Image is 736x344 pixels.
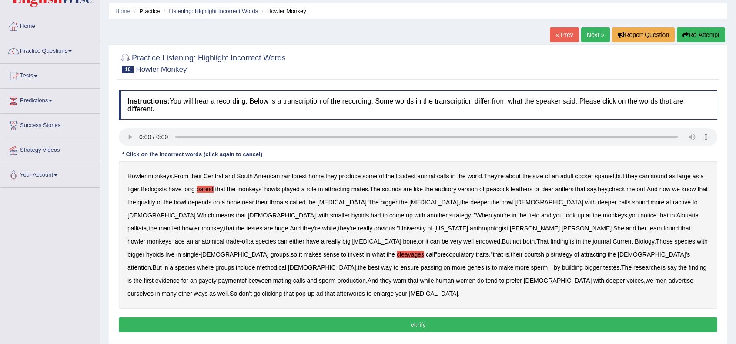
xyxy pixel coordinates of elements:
b: monkeys [147,238,171,245]
b: monkeys' [237,186,263,193]
b: mantled [159,225,181,232]
b: the [227,186,235,193]
b: spaniel [595,173,614,180]
b: Instructions: [127,97,170,105]
b: species [255,238,276,245]
b: in [176,251,181,258]
b: depends [188,199,211,206]
b: more [515,264,529,271]
b: the [358,264,366,271]
b: groups [271,251,289,258]
b: bone [227,199,240,206]
b: size [532,173,543,180]
b: to [693,199,698,206]
b: cleavages [397,251,424,258]
b: say [667,264,677,271]
b: in [576,238,581,245]
b: be [442,238,448,245]
b: a [700,173,704,180]
b: the [460,199,468,206]
b: they're [338,225,356,232]
b: building [562,264,583,271]
h4: You will hear a recording. Below is a transcription of the recording. Some words in the transcrip... [119,90,717,120]
b: played [281,186,299,193]
b: with [415,212,425,219]
b: sperm [531,264,548,271]
b: first [144,277,154,284]
b: deeper [470,199,489,206]
b: mates [351,186,368,193]
b: The [368,199,379,206]
b: the [164,199,172,206]
b: long [183,186,194,193]
b: of [479,186,485,193]
b: in [164,264,168,271]
b: about [505,173,521,180]
b: more [650,199,664,206]
a: Strategy Videos [0,138,100,160]
div: . , . , . . , , . . , . . . " , , , . , ." . - : , . . . - , " ," , . , — . . , . - . [119,161,717,309]
b: traits [476,251,489,258]
b: in [365,251,370,258]
b: where [197,264,214,271]
b: is [505,251,509,258]
b: That [536,238,549,245]
b: either [289,238,304,245]
a: Home [115,8,130,14]
b: you're [494,212,510,219]
b: out [637,186,645,193]
b: bigger [381,199,398,206]
b: that [236,212,246,219]
b: trade [226,238,240,245]
b: [MEDICAL_DATA] [352,238,401,245]
b: throats [269,199,288,206]
b: as [669,173,676,180]
b: She [613,225,624,232]
b: and [626,225,636,232]
b: is [570,238,574,245]
b: animal [417,173,435,180]
b: to [382,212,388,219]
li: Howler Monkey [260,7,306,15]
b: the [518,212,526,219]
a: Listening: Highlight Incorrect Words [169,8,258,14]
b: their [511,251,522,258]
b: Central [204,173,223,180]
b: adult [560,173,573,180]
b: up [577,212,584,219]
b: smaller [330,212,350,219]
b: calls [437,173,449,180]
b: of [574,251,579,258]
b: a [321,238,325,245]
b: and [541,212,551,219]
b: howler [182,225,200,232]
b: they're [302,225,321,232]
div: * Click on the incorrect words (click again to cancel) [119,150,266,158]
b: When [476,212,492,219]
b: in [670,212,675,219]
b: palliata [127,225,147,232]
b: a [250,238,254,245]
b: obvious [374,225,395,232]
b: species [675,238,695,245]
a: Predictions [0,89,100,110]
b: the [386,173,394,180]
b: [US_STATE] [434,225,468,232]
b: the [679,264,687,271]
b: of [545,173,550,180]
b: groups [215,264,234,271]
b: you [553,212,563,219]
b: can [430,238,440,245]
b: courtship [524,251,549,258]
b: the [307,199,315,206]
b: the [134,277,142,284]
b: that [575,186,585,193]
b: with [697,238,708,245]
b: sounds [382,186,401,193]
b: single [183,251,199,258]
a: « Prev [550,27,579,42]
h2: Practice Listening: Highlight Incorrect Words [119,52,286,73]
b: the [491,199,499,206]
b: strategy [449,212,471,219]
b: look [565,212,576,219]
